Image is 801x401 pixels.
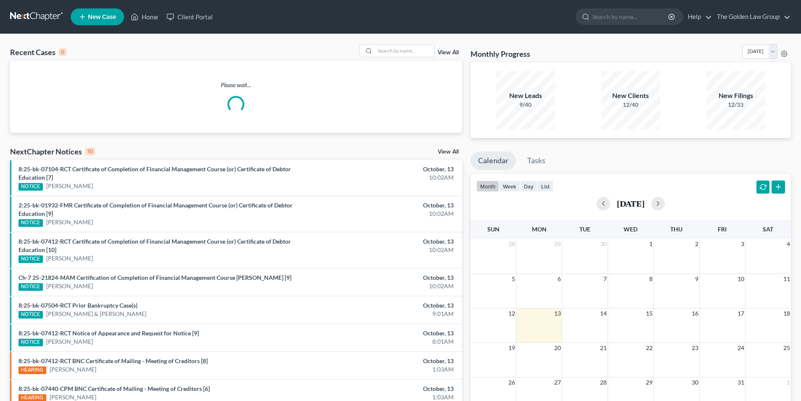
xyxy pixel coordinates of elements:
[496,101,555,109] div: 9/40
[601,91,660,101] div: New Clients
[314,282,454,290] div: 10:02AM
[718,226,727,233] span: Fri
[763,226,773,233] span: Sat
[19,274,291,281] a: Ch-7 25-21824-MAM Certification of Completion of Financial Management Course [PERSON_NAME] [9]
[645,377,653,388] span: 29
[10,81,462,89] p: Please wait...
[19,238,291,253] a: 8:25-bk-07412-RCT Certificate of Completion of Financial Management Course (or) Certificate of De...
[601,101,660,109] div: 12/40
[537,181,553,192] button: list
[706,101,765,109] div: 12/33
[737,377,745,388] span: 31
[553,308,562,319] span: 13
[487,226,500,233] span: Sun
[19,219,43,227] div: NOTICE
[19,283,43,291] div: NOTICE
[706,91,765,101] div: New Filings
[786,239,791,249] span: 4
[46,254,93,263] a: [PERSON_NAME]
[648,274,653,284] span: 8
[19,311,43,319] div: NOTICE
[553,377,562,388] span: 27
[508,377,516,388] span: 26
[19,302,137,309] a: 8:25-bk-07504-RCT Prior Bankruptcy Case(s)
[624,226,637,233] span: Wed
[557,274,562,284] span: 6
[471,49,530,59] h3: Monthly Progress
[314,329,454,337] div: October, 13
[19,385,210,392] a: 8:25-bk-07440-CPM BNC Certificate of Mailing - Meeting of Creditors [6]
[314,165,454,173] div: October, 13
[88,14,116,20] span: New Case
[694,274,699,284] span: 9
[471,151,516,170] a: Calendar
[737,308,745,319] span: 17
[599,308,608,319] span: 14
[50,365,96,374] a: [PERSON_NAME]
[599,377,608,388] span: 28
[314,201,454,210] div: October, 13
[19,255,43,263] div: NOTICE
[684,9,712,24] a: Help
[532,226,547,233] span: Mon
[438,50,459,56] a: View All
[691,343,699,353] span: 23
[19,366,46,374] div: HEARING
[508,308,516,319] span: 12
[19,339,43,346] div: NOTICE
[520,181,537,192] button: day
[314,301,454,310] div: October, 13
[694,239,699,249] span: 2
[508,239,516,249] span: 28
[782,308,791,319] span: 18
[782,274,791,284] span: 11
[46,182,93,190] a: [PERSON_NAME]
[645,343,653,353] span: 22
[314,310,454,318] div: 9:01AM
[737,274,745,284] span: 10
[670,226,682,233] span: Thu
[599,239,608,249] span: 30
[617,199,645,208] h2: [DATE]
[499,181,520,192] button: week
[786,377,791,388] span: 1
[553,239,562,249] span: 29
[314,365,454,374] div: 1:03AM
[46,218,93,226] a: [PERSON_NAME]
[496,91,555,101] div: New Leads
[19,357,208,364] a: 8:25-bk-07412-RCT BNC Certificate of Mailing - Meeting of Creditors [8]
[314,237,454,246] div: October, 13
[19,183,43,191] div: NOTICE
[579,226,590,233] span: Tue
[85,148,95,155] div: 10
[553,343,562,353] span: 20
[740,239,745,249] span: 3
[46,337,93,346] a: [PERSON_NAME]
[162,9,217,24] a: Client Portal
[375,45,434,57] input: Search by name...
[782,343,791,353] span: 25
[476,181,499,192] button: month
[314,274,454,282] div: October, 13
[438,149,459,155] a: View All
[520,151,553,170] a: Tasks
[314,337,454,346] div: 8:01AM
[511,274,516,284] span: 5
[603,274,608,284] span: 7
[10,146,95,157] div: NextChapter Notices
[648,239,653,249] span: 1
[19,165,291,181] a: 8:25-bk-07104-RCT Certificate of Completion of Financial Management Course (or) Certificate of De...
[691,308,699,319] span: 16
[314,246,454,254] div: 10:02AM
[10,47,66,57] div: Recent Cases
[599,343,608,353] span: 21
[59,48,66,56] div: 0
[46,310,146,318] a: [PERSON_NAME] & [PERSON_NAME]
[592,9,669,24] input: Search by name...
[127,9,162,24] a: Home
[737,343,745,353] span: 24
[314,210,454,218] div: 10:02AM
[314,173,454,182] div: 10:02AM
[508,343,516,353] span: 19
[314,385,454,393] div: October, 13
